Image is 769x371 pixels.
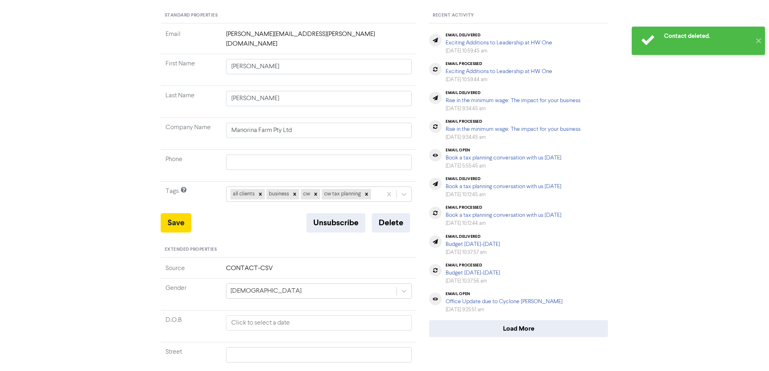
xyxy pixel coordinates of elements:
a: Exciting Additions to Leadership at HW One [446,40,552,46]
div: Recent Activity [429,8,608,23]
td: Source [161,264,221,279]
a: Exciting Additions to Leadership at HW One [446,69,552,74]
a: Book a tax planning conversation with us [DATE] [446,184,562,189]
div: [DATE] 10:59:45 am [446,47,552,55]
div: business [266,189,290,199]
div: email processed [446,119,580,124]
div: [DATE] 9:34:45 am [446,134,580,141]
td: Gender [161,278,221,310]
iframe: Chat Widget [729,332,769,371]
td: CONTACT-CSV [221,264,417,279]
td: Phone [161,150,221,182]
div: [DATE] 10:37:56 am [446,277,500,285]
div: email delivered [446,234,500,239]
button: Save [161,213,191,233]
div: [DATE] 10:12:44 am [446,220,562,227]
input: Click to select a date [226,315,412,331]
div: email delivered [446,33,552,38]
td: First Name [161,54,221,86]
td: Email [161,29,221,54]
td: [PERSON_NAME][EMAIL_ADDRESS][PERSON_NAME][DOMAIN_NAME] [221,29,417,54]
div: cw tax planning [322,189,362,199]
div: Standard Properties [161,8,417,23]
div: email delivered [446,176,562,181]
td: D.O.B [161,310,221,342]
div: email delivered [446,90,580,95]
div: email processed [446,263,500,268]
td: Tags [161,182,221,214]
a: Book a tax planning conversation with us [DATE] [446,155,562,161]
td: Company Name [161,118,221,150]
div: [DATE] 10:59:44 am [446,76,552,84]
div: [DATE] 9:34:45 am [446,105,580,113]
div: email open [446,291,563,296]
a: Rise in the minimum wage: The impact for your business [446,126,580,132]
div: email open [446,148,562,153]
a: Budget [DATE]-[DATE] [446,241,500,247]
div: email processed [446,205,562,210]
a: Book a tax planning conversation with us [DATE] [446,212,562,218]
a: Budget [DATE]-[DATE] [446,270,500,276]
button: Unsubscribe [306,213,365,233]
td: Last Name [161,86,221,118]
button: Load More [429,320,608,337]
div: [DATE] 9:25:51 am [446,306,563,314]
div: [DATE] 10:37:57 am [446,249,500,256]
div: [DATE] 5:55:45 am [446,162,562,170]
div: Extended Properties [161,242,417,258]
div: Contact deleted. [664,32,751,40]
div: email processed [446,61,552,66]
button: Delete [372,213,410,233]
a: Office Update due to Cyclone [PERSON_NAME] [446,299,563,304]
div: all clients [230,189,256,199]
a: Rise in the minimum wage: The impact for your business [446,98,580,103]
div: [DATE] 10:12:45 am [446,191,562,199]
div: cw [301,189,311,199]
div: [DEMOGRAPHIC_DATA] [230,286,302,296]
